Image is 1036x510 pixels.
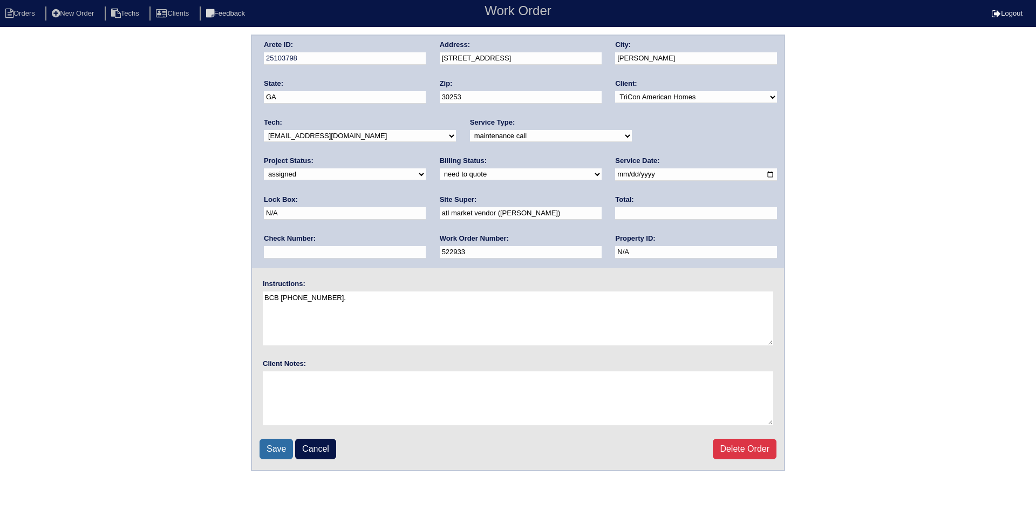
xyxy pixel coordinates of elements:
[295,439,336,459] a: Cancel
[470,118,515,127] label: Service Type:
[45,6,103,21] li: New Order
[440,156,487,166] label: Billing Status:
[105,9,148,17] a: Techs
[200,6,254,21] li: Feedback
[615,234,655,243] label: Property ID:
[713,439,776,459] a: Delete Order
[264,40,293,50] label: Arete ID:
[440,234,509,243] label: Work Order Number:
[615,79,637,89] label: Client:
[440,195,477,205] label: Site Super:
[440,52,602,65] input: Enter a location
[149,6,197,21] li: Clients
[440,40,470,50] label: Address:
[263,291,773,345] textarea: BCB [PHONE_NUMBER].
[992,9,1023,17] a: Logout
[260,439,293,459] input: Save
[615,195,633,205] label: Total:
[264,156,313,166] label: Project Status:
[263,359,306,369] label: Client Notes:
[615,156,659,166] label: Service Date:
[45,9,103,17] a: New Order
[105,6,148,21] li: Techs
[264,195,298,205] label: Lock Box:
[263,279,305,289] label: Instructions:
[440,79,453,89] label: Zip:
[149,9,197,17] a: Clients
[615,40,631,50] label: City:
[264,118,282,127] label: Tech:
[264,79,283,89] label: State:
[264,234,316,243] label: Check Number:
